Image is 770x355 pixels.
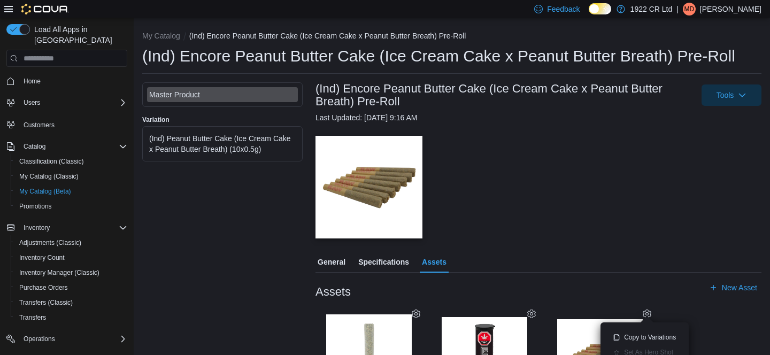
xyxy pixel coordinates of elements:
[19,221,54,234] button: Inventory
[422,251,446,273] span: Assets
[2,73,132,89] button: Home
[24,223,50,232] span: Inventory
[19,333,127,345] span: Operations
[15,185,75,198] a: My Catalog (Beta)
[19,238,81,247] span: Adjustments (Classic)
[630,3,673,16] p: 1922 CR Ltd
[15,251,69,264] a: Inventory Count
[15,170,127,183] span: My Catalog (Classic)
[15,155,127,168] span: Classification (Classic)
[702,84,761,106] button: Tools
[19,221,127,234] span: Inventory
[11,310,132,325] button: Transfers
[358,251,409,273] span: Specifications
[15,170,83,183] a: My Catalog (Classic)
[684,3,695,16] span: MD
[11,280,132,295] button: Purchase Orders
[15,311,127,324] span: Transfers
[19,333,59,345] button: Operations
[589,3,611,14] input: Dark Mode
[19,172,79,181] span: My Catalog (Classic)
[19,74,127,88] span: Home
[189,32,466,40] button: (Ind) Encore Peanut Butter Cake (Ice Cream Cake x Peanut Butter Breath) Pre-Roll
[19,253,65,262] span: Inventory Count
[30,24,127,45] span: Load All Apps in [GEOGRAPHIC_DATA]
[318,251,345,273] span: General
[705,277,761,298] button: New Asset
[2,220,132,235] button: Inventory
[15,236,127,249] span: Adjustments (Classic)
[24,142,45,151] span: Catalog
[24,335,55,343] span: Operations
[609,331,680,344] button: Copy to Variations
[15,266,127,279] span: Inventory Manager (Classic)
[624,333,676,342] span: Copy to Variations
[15,281,72,294] a: Purchase Orders
[15,200,127,213] span: Promotions
[19,96,44,109] button: Users
[19,119,59,132] a: Customers
[19,118,127,131] span: Customers
[11,295,132,310] button: Transfers (Classic)
[19,75,45,88] a: Home
[15,296,77,309] a: Transfers (Classic)
[11,265,132,280] button: Inventory Manager (Classic)
[2,95,132,110] button: Users
[722,282,757,293] span: New Asset
[11,154,132,169] button: Classification (Classic)
[15,200,56,213] a: Promotions
[21,4,69,14] img: Cova
[11,184,132,199] button: My Catalog (Beta)
[19,96,127,109] span: Users
[19,140,127,153] span: Catalog
[19,313,46,322] span: Transfers
[11,169,132,184] button: My Catalog (Classic)
[19,283,68,292] span: Purchase Orders
[142,32,180,40] button: My Catalog
[15,185,127,198] span: My Catalog (Beta)
[315,285,351,298] h3: Assets
[683,3,696,16] div: Mike Dunn
[700,3,761,16] p: [PERSON_NAME]
[19,157,84,166] span: Classification (Classic)
[2,331,132,346] button: Operations
[142,30,761,43] nav: An example of EuiBreadcrumbs
[11,250,132,265] button: Inventory Count
[149,89,296,100] div: Master Product
[315,112,761,123] div: Last Updated: [DATE] 9:16 AM
[2,139,132,154] button: Catalog
[15,266,104,279] a: Inventory Manager (Classic)
[11,199,132,214] button: Promotions
[15,296,127,309] span: Transfers (Classic)
[15,236,86,249] a: Adjustments (Classic)
[15,155,88,168] a: Classification (Classic)
[2,117,132,132] button: Customers
[149,133,296,155] div: (Ind) Peanut Butter Cake (Ice Cream Cake x Peanut Butter Breath) (10x0.5g)
[24,121,55,129] span: Customers
[19,268,99,277] span: Inventory Manager (Classic)
[315,82,682,108] h3: (Ind) Encore Peanut Butter Cake (Ice Cream Cake x Peanut Butter Breath) Pre-Roll
[15,311,50,324] a: Transfers
[15,251,127,264] span: Inventory Count
[19,140,50,153] button: Catalog
[11,235,132,250] button: Adjustments (Classic)
[19,298,73,307] span: Transfers (Classic)
[315,136,422,238] img: Image for (Ind) Encore Peanut Butter Cake (Ice Cream Cake x Peanut Butter Breath) Pre-Roll
[142,45,735,67] h1: (Ind) Encore Peanut Butter Cake (Ice Cream Cake x Peanut Butter Breath) Pre-Roll
[142,115,170,124] label: Variation
[19,202,52,211] span: Promotions
[547,4,580,14] span: Feedback
[717,90,734,101] span: Tools
[15,281,127,294] span: Purchase Orders
[24,98,40,107] span: Users
[24,77,41,86] span: Home
[676,3,679,16] p: |
[19,187,71,196] span: My Catalog (Beta)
